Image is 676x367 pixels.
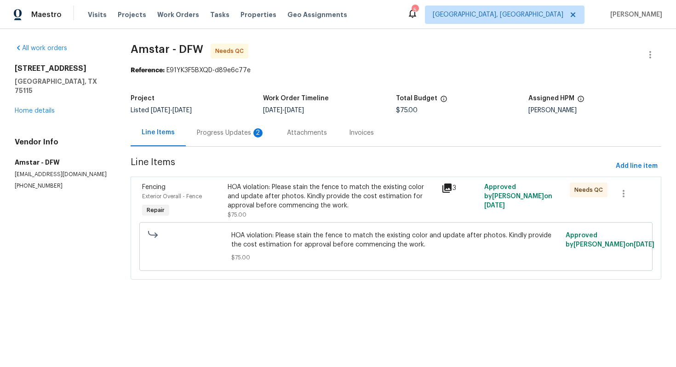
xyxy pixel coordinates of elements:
div: Line Items [142,128,175,137]
div: E91YK3F5BXQD-d89e6c77e [131,66,661,75]
span: The total cost of line items that have been proposed by Opendoor. This sum includes line items th... [440,95,447,107]
span: [DATE] [285,107,304,114]
span: Amstar - DFW [131,44,203,55]
p: [PHONE_NUMBER] [15,182,109,190]
span: Maestro [31,10,62,19]
span: Needs QC [574,185,607,195]
span: Work Orders [157,10,199,19]
div: [PERSON_NAME] [528,107,661,114]
h5: Amstar - DFW [15,158,109,167]
span: Needs QC [215,46,247,56]
span: Add line item [616,161,658,172]
span: Approved by [PERSON_NAME] on [566,232,654,248]
h4: Vendor Info [15,138,109,147]
span: [DATE] [151,107,170,114]
button: Add line item [612,158,661,175]
span: [DATE] [484,202,505,209]
span: - [263,107,304,114]
span: $75.00 [396,107,418,114]
span: The hpm assigned to this work order. [577,95,584,107]
div: Progress Updates [197,128,265,138]
div: 2 [253,128,263,138]
div: 5 [412,6,418,15]
b: Reference: [131,67,165,74]
span: Projects [118,10,146,19]
span: [DATE] [263,107,282,114]
span: Properties [241,10,276,19]
h2: [STREET_ADDRESS] [15,64,109,73]
h5: Total Budget [396,95,437,102]
h5: Work Order Timeline [263,95,329,102]
span: Fencing [142,184,166,190]
span: Exterior Overall - Fence [142,194,202,199]
div: Attachments [287,128,327,138]
h5: [GEOGRAPHIC_DATA], TX 75115 [15,77,109,95]
span: - [151,107,192,114]
h5: Project [131,95,155,102]
a: All work orders [15,45,67,52]
div: Invoices [349,128,374,138]
span: HOA violation: Please stain the fence to match the existing color and update after photos. Kindly... [231,231,560,249]
span: [GEOGRAPHIC_DATA], [GEOGRAPHIC_DATA] [433,10,563,19]
p: [EMAIL_ADDRESS][DOMAIN_NAME] [15,171,109,178]
span: $75.00 [231,253,560,262]
div: 3 [441,183,479,194]
a: Home details [15,108,55,114]
span: [DATE] [634,241,654,248]
div: HOA violation: Please stain the fence to match the existing color and update after photos. Kindly... [228,183,436,210]
span: Visits [88,10,107,19]
span: Repair [143,206,168,215]
span: Listed [131,107,192,114]
span: Geo Assignments [287,10,347,19]
span: $75.00 [228,212,246,218]
span: Tasks [210,11,229,18]
span: [PERSON_NAME] [607,10,662,19]
span: [DATE] [172,107,192,114]
span: Line Items [131,158,612,175]
span: Approved by [PERSON_NAME] on [484,184,552,209]
h5: Assigned HPM [528,95,574,102]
